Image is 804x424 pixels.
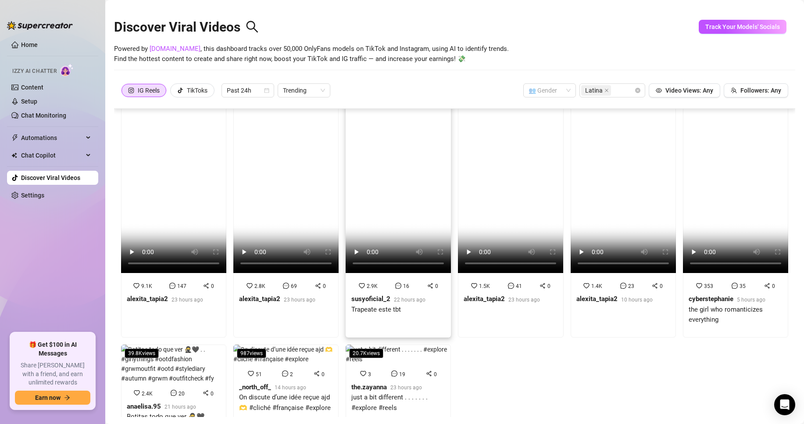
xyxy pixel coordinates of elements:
h2: Discover Viral Videos [114,19,259,36]
span: 23 hours ago [390,384,422,391]
span: 23 hours ago [172,297,203,303]
div: Trapeate este tbt [351,305,425,315]
a: Home [21,41,38,48]
a: 12.8Kviews1.5K410alexita_tapia223 hours ago [458,86,563,338]
span: 51 [256,371,262,377]
span: share-alt [540,283,546,289]
span: heart [583,283,590,289]
strong: anaelisa.95 [127,402,161,410]
span: 0 [323,283,326,289]
span: 39.8K views [125,349,159,358]
span: 14 hours ago [275,384,306,391]
span: share-alt [764,283,770,289]
span: close-circle [635,88,640,93]
img: logo-BBDzfeDw.svg [7,21,73,30]
span: 0 [322,371,325,377]
span: message [283,283,289,289]
a: 10.2Kviews1.4K230alexita_tapia210 hours ago [571,86,676,338]
span: share-alt [652,283,658,289]
div: TikToks [187,84,207,97]
span: 20.7K views [349,349,383,358]
a: 56.9Kviews2.9K160susyoficial_222 hours agoTrapeate este tbt [346,86,451,338]
span: 22 hours ago [394,297,425,303]
span: 0 [435,283,438,289]
span: Latina [581,85,611,96]
span: 21 hours ago [164,404,196,410]
span: share-alt [203,283,209,289]
span: heart [247,283,253,289]
span: 35 [740,283,746,289]
div: On discute d’une idée reçue ajd 🫶 #cliché #française #explore [239,392,333,413]
span: 2.8K [254,283,265,289]
span: message [391,370,397,377]
a: Chat Monitoring [21,112,66,119]
strong: cyberstephanie [689,295,733,303]
span: Chat Copilot [21,148,83,162]
span: 9.1K [141,283,152,289]
span: Automations [21,131,83,145]
span: message [169,283,175,289]
span: message [395,283,401,289]
span: 0 [211,391,214,397]
span: heart [696,283,702,289]
span: instagram [128,87,134,93]
span: heart [359,283,365,289]
span: message [508,283,514,289]
span: share-alt [426,370,432,377]
span: 2.9K [367,283,378,289]
span: 20 [179,391,185,397]
span: arrow-right [64,395,70,401]
span: calendar [264,88,269,93]
img: On discute d’une idée reçue ajd 🫶 #cliché #française #explore [233,345,339,364]
span: thunderbolt [11,134,18,141]
span: 0 [660,283,663,289]
span: Earn now [35,394,61,401]
span: heart [133,283,139,289]
img: Chat Copilot [11,152,17,158]
img: Botitas todo que ver 🥷🖤 . . #girlythings #ootdfashion #grwmoutfit #ootd #stylediary #autumn #grwm... [121,345,226,383]
div: Open Intercom Messenger [774,394,795,415]
span: 23 hours ago [284,297,315,303]
span: Track Your Models' Socials [705,23,780,30]
span: 147 [177,283,186,289]
span: 0 [772,283,775,289]
span: message [732,283,738,289]
span: Followers: Any [740,87,781,94]
span: tik-tok [177,87,183,93]
span: share-alt [314,370,320,377]
span: 0 [547,283,550,289]
span: Past 24h [227,84,269,97]
span: 16 [403,283,409,289]
span: heart [471,283,477,289]
button: Followers: Any [724,83,788,97]
span: team [731,87,737,93]
button: Earn nowarrow-right [15,391,90,405]
a: 2.9Kviews353350cyberstephanie5 hours agothe girl who romanticizes everything [683,86,788,338]
a: 63.1Kviewsrise2x Viral9.1K1470alexita_tapia223 hours ago [121,86,226,338]
a: [DOMAIN_NAME] [150,45,200,53]
span: share-alt [315,283,321,289]
strong: alexita_tapia2 [239,295,280,303]
div: the girl who romanticizes everything [689,305,783,325]
span: 987 views [237,349,266,358]
span: search [246,20,259,33]
span: Video Views: Any [665,87,713,94]
span: 10 hours ago [621,297,653,303]
span: 0 [434,371,437,377]
span: Share [PERSON_NAME] with a friend, and earn unlimited rewards [15,361,90,387]
a: Discover Viral Videos [21,174,80,181]
span: message [171,390,177,396]
button: Track Your Models' Socials [699,20,786,34]
span: heart [248,370,254,377]
img: just a bit different . . . . . . . #explore #reels [346,345,451,364]
span: eye [656,87,662,93]
span: 2 [290,371,293,377]
span: share-alt [203,390,209,396]
span: 5 hours ago [737,297,765,303]
span: Powered by , this dashboard tracks over 50,000 OnlyFans models on TikTok and Instagram, using AI ... [114,44,509,65]
span: 3 [368,371,371,377]
a: 18.6Kviews2.8K690alexita_tapia223 hours ago [233,86,339,338]
strong: the.zayanna [351,383,387,391]
span: 0 [211,283,214,289]
div: just a bit different . . . . . . . #explore #reels [351,392,445,413]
